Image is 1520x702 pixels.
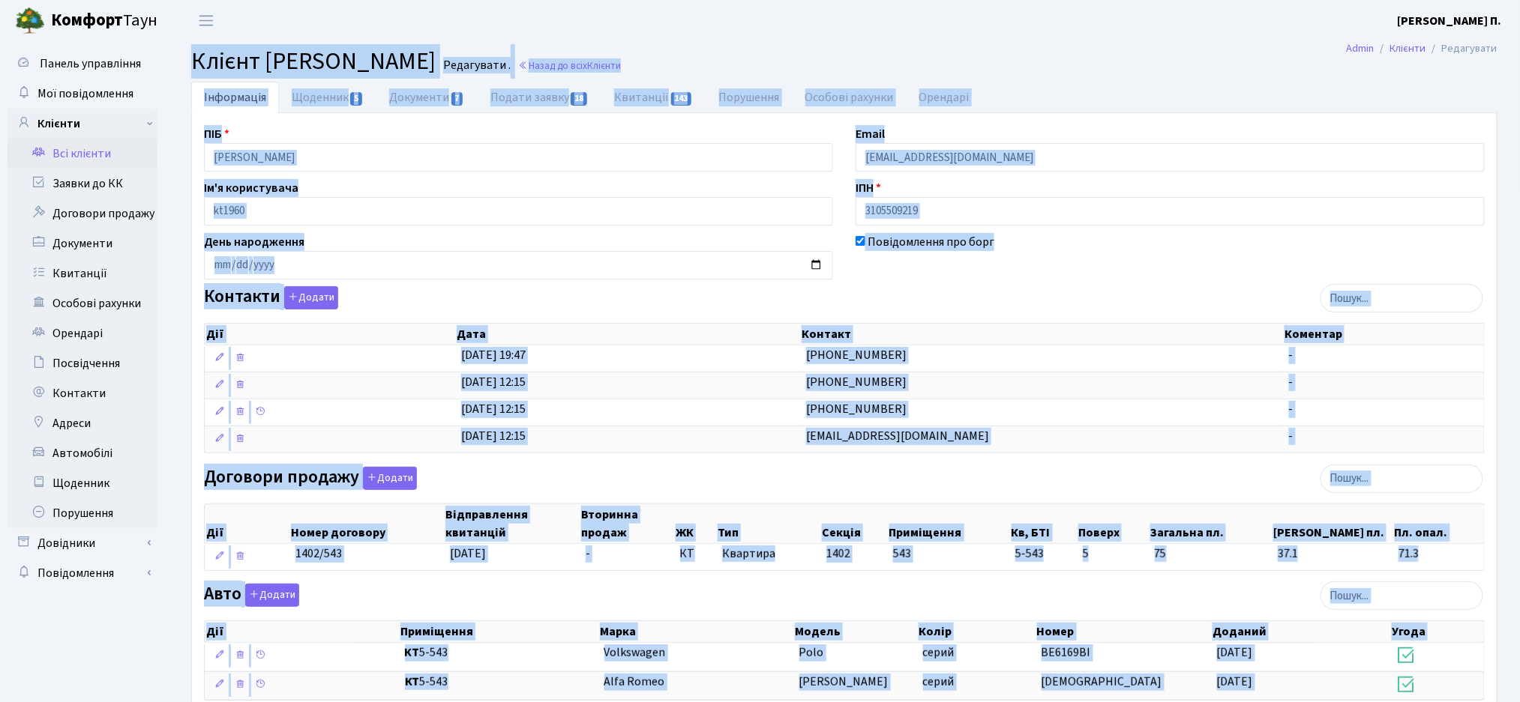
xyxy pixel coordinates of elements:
small: Редагувати . [440,58,511,73]
label: ІПН [856,179,881,197]
span: 5 [1083,545,1143,563]
input: Пошук... [1321,284,1483,312]
th: Угода [1390,621,1484,642]
a: Адреси [7,408,157,438]
th: Тип [716,504,820,543]
label: Авто [204,584,299,607]
a: Мої повідомлення [7,79,157,109]
a: Всі клієнти [7,139,157,169]
button: Контакти [284,286,338,309]
span: Volkswagen [604,644,666,661]
span: 5-543 [405,674,592,691]
th: Пл. опал. [1393,504,1485,543]
button: Переключити навігацію [187,8,225,33]
th: Дії [205,504,289,543]
label: Ім'я користувача [204,179,298,197]
span: [DATE] 19:47 [461,347,526,363]
span: [DATE] 12:15 [461,428,526,444]
span: Панель управління [40,55,141,72]
label: Контакти [204,286,338,309]
label: Договори продажу [204,467,417,490]
a: Додати [241,581,299,608]
span: 75 [1155,545,1266,563]
span: 18 [571,92,587,106]
span: серий [923,674,955,690]
span: - [1289,428,1294,444]
a: [PERSON_NAME] П. [1398,12,1502,30]
a: Порушення [7,498,157,528]
a: Назад до всіхКлієнти [518,58,621,73]
a: Особові рахунки [7,288,157,318]
span: [DATE] [1217,644,1253,661]
a: Документи [7,229,157,258]
span: [PERSON_NAME] [799,674,889,690]
th: Дії [205,324,455,345]
th: Секція [820,504,887,543]
th: Модель [793,621,917,642]
th: Коментар [1283,324,1484,345]
a: Орендарі [907,82,982,113]
span: [DEMOGRAPHIC_DATA] [1042,674,1162,690]
a: Клієнти [7,109,157,139]
th: Приміщення [399,621,598,642]
span: BE6169BI [1042,644,1091,661]
a: Admin [1347,40,1375,56]
span: [PHONE_NUMBER] [806,347,907,363]
span: Мої повідомлення [37,85,133,102]
a: Посвідчення [7,348,157,378]
th: Поверх [1077,504,1149,543]
th: Доданий [1211,621,1390,642]
th: Приміщення [888,504,1010,543]
th: Загальна пл. [1149,504,1272,543]
th: Кв, БТІ [1010,504,1077,543]
button: Договори продажу [363,467,417,490]
th: Номер [1036,621,1211,642]
span: 1402/543 [295,545,342,562]
span: 5-543 [1015,545,1070,563]
a: Договори продажу [7,199,157,229]
span: Таун [51,8,157,34]
span: 7 [451,92,463,106]
input: Пошук... [1321,465,1483,493]
span: - [1289,347,1294,363]
li: Редагувати [1426,40,1498,57]
a: Панель управління [7,49,157,79]
span: 5 [350,92,362,106]
label: День народження [204,233,304,251]
span: - [586,545,590,562]
span: - [1289,374,1294,390]
span: - [1289,401,1294,417]
b: Комфорт [51,8,123,32]
span: 1402 [826,545,850,562]
a: Додати [359,464,417,490]
a: Інформація [191,82,279,113]
span: [EMAIL_ADDRESS][DOMAIN_NAME] [806,428,989,444]
span: серий [923,644,955,661]
span: 5-543 [405,644,592,662]
span: 143 [671,92,692,106]
th: Колір [917,621,1036,642]
span: Polo [799,644,824,661]
a: Автомобілі [7,438,157,468]
button: Авто [245,584,299,607]
label: Email [856,125,885,143]
label: ПІБ [204,125,229,143]
span: [DATE] 12:15 [461,374,526,390]
span: КТ [680,545,711,563]
th: Вторинна продаж [580,504,674,543]
span: [DATE] 12:15 [461,401,526,417]
a: Повідомлення [7,558,157,588]
a: Квитанції [7,258,157,288]
img: logo.png [15,6,45,36]
b: КТ [405,644,420,661]
span: Квартира [722,545,814,563]
th: Дата [455,324,800,345]
span: 543 [893,545,911,562]
span: Alfa Romeo [604,674,665,690]
a: Додати [280,284,338,310]
b: [PERSON_NAME] П. [1398,13,1502,29]
input: Пошук... [1321,581,1483,610]
span: [DATE] [1217,674,1253,690]
a: Щоденник [279,82,376,113]
a: Орендарі [7,318,157,348]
